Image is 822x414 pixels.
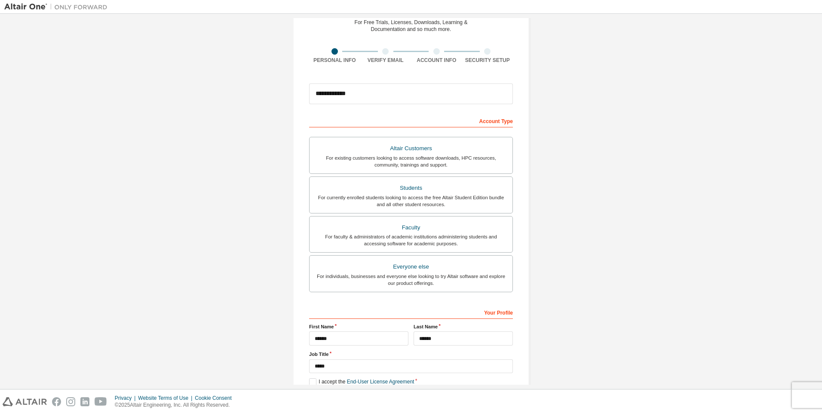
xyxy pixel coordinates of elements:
div: Website Terms of Use [138,395,195,402]
label: Last Name [414,323,513,330]
label: I accept the [309,378,414,386]
p: © 2025 Altair Engineering, Inc. All Rights Reserved. [115,402,237,409]
img: youtube.svg [95,397,107,406]
div: For Free Trials, Licenses, Downloads, Learning & Documentation and so much more. [355,19,468,33]
img: altair_logo.svg [3,397,47,406]
div: Students [315,182,507,194]
label: First Name [309,323,408,330]
a: End-User License Agreement [347,379,414,385]
div: Security Setup [462,57,513,64]
div: For currently enrolled students looking to access the free Altair Student Edition bundle and all ... [315,194,507,208]
div: Privacy [115,395,138,402]
img: facebook.svg [52,397,61,406]
div: Account Info [411,57,462,64]
div: For existing customers looking to access software downloads, HPC resources, community, trainings ... [315,154,507,168]
div: Personal Info [309,57,360,64]
div: Account Type [309,114,513,127]
div: Altair Customers [315,142,507,154]
img: Altair One [4,3,112,11]
div: Cookie Consent [195,395,236,402]
div: Verify Email [360,57,411,64]
img: linkedin.svg [80,397,89,406]
div: For individuals, businesses and everyone else looking to try Altair software and explore our prod... [315,273,507,287]
div: Everyone else [315,261,507,273]
div: For faculty & administrators of academic institutions administering students and accessing softwa... [315,233,507,247]
img: instagram.svg [66,397,75,406]
div: Faculty [315,222,507,234]
label: Job Title [309,351,513,358]
div: Your Profile [309,305,513,319]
